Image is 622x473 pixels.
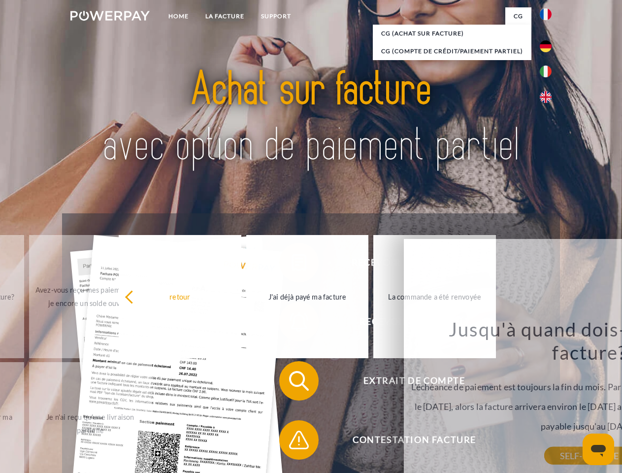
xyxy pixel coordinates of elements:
button: Extrait de compte [279,361,535,401]
img: title-powerpay_fr.svg [94,47,528,189]
img: en [540,91,552,103]
div: retour [125,290,235,303]
img: de [540,40,552,52]
a: Home [160,7,197,25]
a: LA FACTURE [197,7,253,25]
button: Contestation Facture [279,420,535,460]
img: logo-powerpay-white.svg [70,11,150,21]
iframe: Bouton de lancement de la fenêtre de messagerie [583,434,614,465]
div: J'ai déjà payé ma facture [252,290,363,303]
img: it [540,66,552,77]
div: Avez-vous reçu mes paiements, ai-je encore un solde ouvert? [35,283,146,310]
img: qb_search.svg [287,369,311,393]
div: Je n'ai reçu qu'une livraison partielle [35,410,146,437]
a: CG (Compte de crédit/paiement partiel) [373,42,531,60]
img: fr [540,8,552,20]
a: CG (achat sur facture) [373,25,531,42]
a: CG [505,7,531,25]
a: Avez-vous reçu mes paiements, ai-je encore un solde ouvert? [29,235,152,358]
img: qb_warning.svg [287,428,311,452]
a: Support [253,7,299,25]
div: La commande a été renvoyée [379,290,490,303]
